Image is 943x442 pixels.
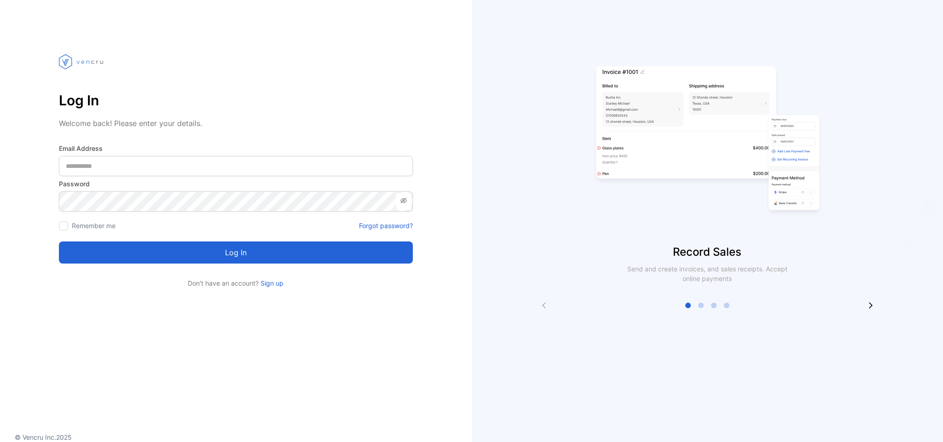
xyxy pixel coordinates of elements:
label: Password [59,179,413,189]
img: slider image [592,37,822,244]
p: Send and create invoices, and sales receipts. Accept online payments [619,264,796,283]
p: Log In [59,89,413,111]
a: Sign up [259,279,283,287]
button: Log in [59,241,413,264]
label: Email Address [59,144,413,153]
p: Don't have an account? [59,278,413,288]
p: Welcome back! Please enter your details. [59,118,413,129]
img: vencru logo [59,37,105,86]
label: Remember me [72,222,116,230]
a: Forgot password? [359,221,413,230]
